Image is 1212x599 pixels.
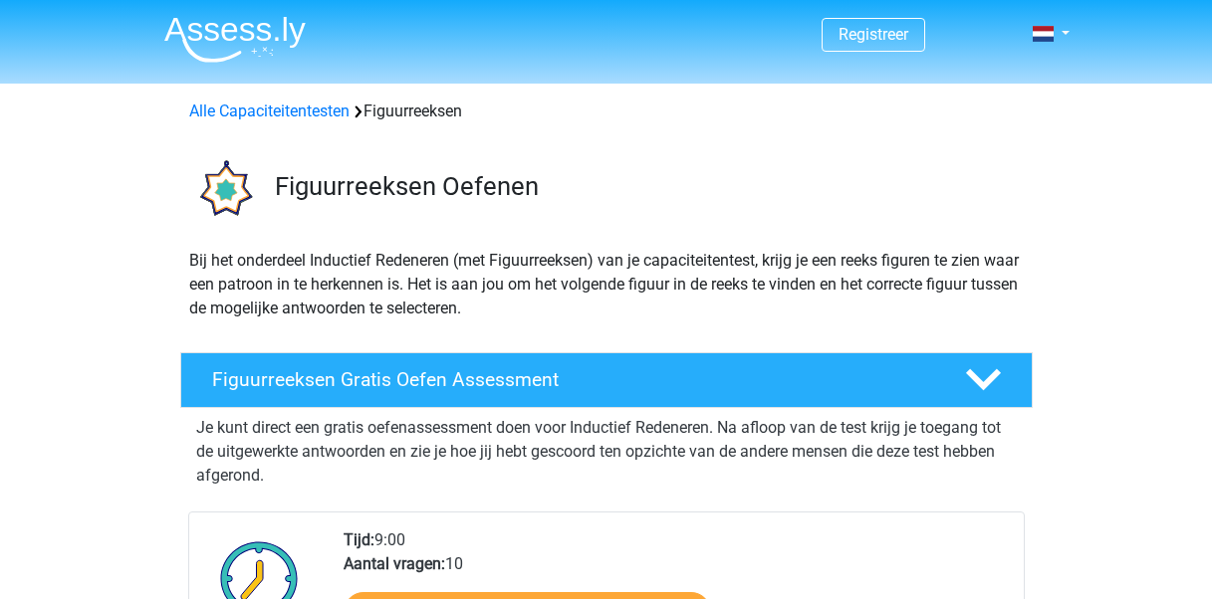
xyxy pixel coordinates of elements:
[275,171,1017,202] h3: Figuurreeksen Oefenen
[172,352,1041,408] a: Figuurreeksen Gratis Oefen Assessment
[212,368,933,391] h4: Figuurreeksen Gratis Oefen Assessment
[181,100,1032,123] div: Figuurreeksen
[344,554,445,573] b: Aantal vragen:
[189,249,1024,320] p: Bij het onderdeel Inductief Redeneren (met Figuurreeksen) van je capaciteitentest, krijg je een r...
[344,530,374,549] b: Tijd:
[189,101,350,120] a: Alle Capaciteitentesten
[164,16,306,63] img: Assessly
[196,416,1017,488] p: Je kunt direct een gratis oefenassessment doen voor Inductief Redeneren. Na afloop van de test kr...
[181,147,266,232] img: figuurreeksen
[839,25,908,44] a: Registreer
